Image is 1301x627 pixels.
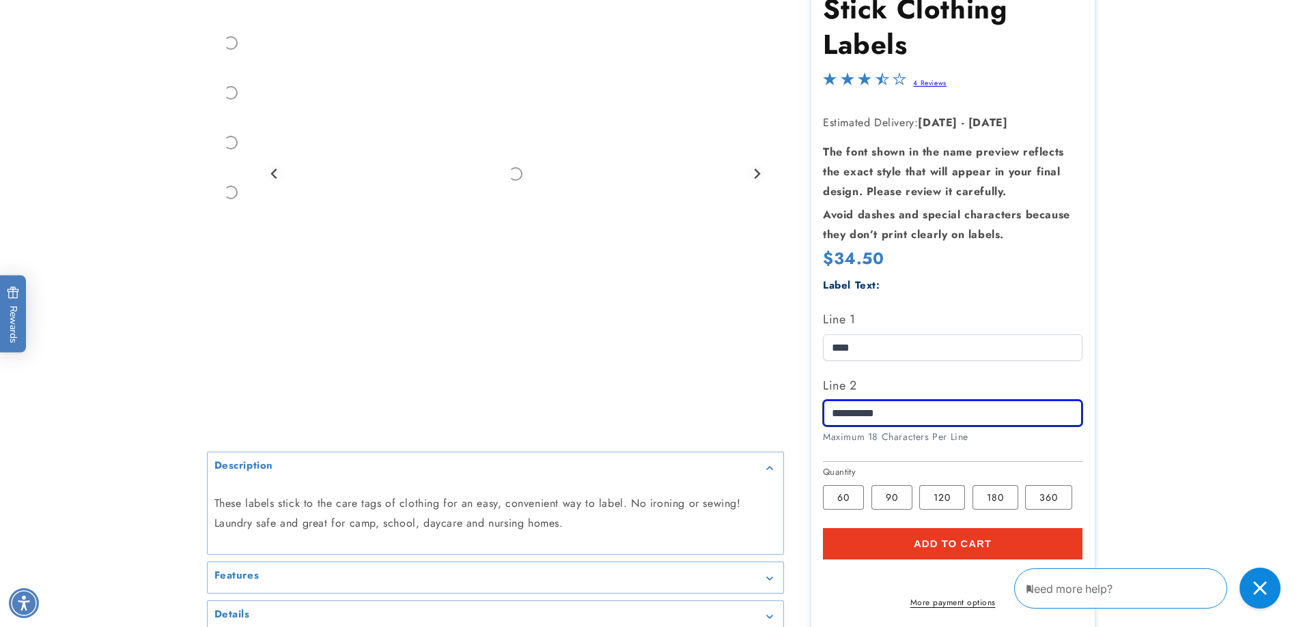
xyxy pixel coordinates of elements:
div: Go to slide 7 [207,169,255,216]
strong: [DATE] [968,114,1008,130]
strong: Avoid dashes and special characters because they don’t print clearly on labels. [823,207,1070,242]
span: Rewards [7,286,20,342]
strong: The font shown in the name preview reflects the exact style that will appear in your final design... [823,144,1064,199]
p: These labels stick to the care tags of clothing for an easy, convenient way to label. No ironing ... [214,494,777,534]
div: Go to slide 4 [207,19,255,67]
label: 90 [871,485,912,510]
label: 60 [823,485,864,510]
label: Label Text: [823,278,880,293]
button: Previous slide [266,164,284,183]
h2: Description [214,459,274,473]
label: 360 [1025,485,1072,510]
h2: Features [214,569,260,583]
div: Maximum 18 Characters Per Line [823,430,1082,444]
button: Next slide [747,164,766,183]
label: Line 2 [823,375,1082,396]
div: Accessibility Menu [9,588,39,618]
strong: [DATE] [918,114,957,130]
p: Estimated Delivery: [823,113,1082,132]
iframe: Gorgias Floating Chat [1014,563,1287,613]
label: Line 1 [823,308,1082,330]
span: 3.5-star overall rating [823,76,906,91]
summary: Features [208,562,783,593]
a: More payment options [823,596,1082,609]
strong: - [962,114,965,130]
label: 120 [919,485,965,510]
span: $34.50 [823,248,884,269]
span: Add to cart [914,538,992,550]
div: Go to slide 6 [207,119,255,166]
a: 4 Reviews [913,78,946,88]
summary: Description [208,452,783,483]
div: Go to slide 5 [207,69,255,117]
label: 180 [973,485,1018,510]
h2: Details [214,608,250,622]
legend: Quantity [823,465,857,479]
button: Add to cart [823,528,1082,559]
